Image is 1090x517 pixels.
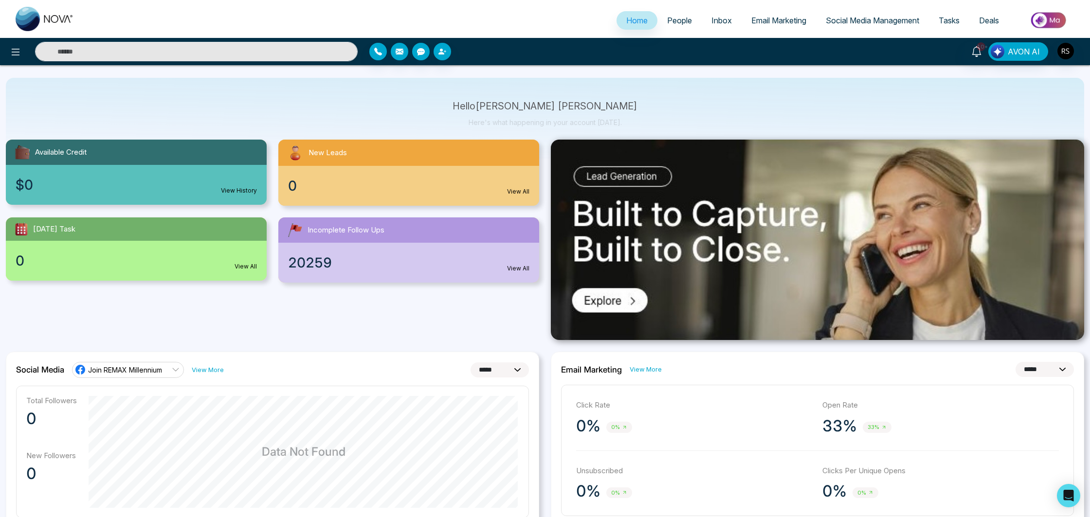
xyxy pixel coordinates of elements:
img: availableCredit.svg [14,143,31,161]
img: newLeads.svg [286,143,305,162]
p: 0% [822,481,847,501]
p: Total Followers [26,396,77,405]
a: View More [192,365,224,374]
p: Here's what happening in your account [DATE]. [453,118,637,126]
span: 0 [288,176,297,196]
img: User Avatar [1057,43,1074,59]
a: View History [221,186,257,195]
h2: Social Media [16,365,64,374]
span: Tasks [939,16,960,25]
span: Deals [979,16,999,25]
span: $0 [16,175,33,195]
span: Join REMAX Millennium [88,365,162,374]
span: Available Credit [35,147,87,158]
img: Market-place.gif [1014,9,1084,31]
a: View All [235,262,257,271]
p: Click Rate [576,400,813,411]
p: Hello [PERSON_NAME] [PERSON_NAME] [453,102,637,110]
span: 20259 [288,252,332,273]
p: Open Rate [822,400,1059,411]
a: 10+ [965,42,988,59]
a: Home [617,11,657,30]
p: 0 [26,409,77,428]
a: Deals [969,11,1009,30]
span: 0 [16,250,24,271]
p: Clicks Per Unique Opens [822,465,1059,477]
p: 0% [576,481,600,501]
a: View All [507,264,529,273]
img: followUps.svg [286,221,304,239]
span: Email Marketing [751,16,806,25]
p: 33% [822,416,857,436]
span: 0% [606,487,632,499]
span: 10+ [977,42,985,51]
span: 0% [853,487,878,499]
img: Nova CRM Logo [16,7,74,31]
a: View All [507,187,529,196]
span: Incomplete Follow Ups [308,225,384,236]
span: [DATE] Task [33,224,75,235]
img: . [551,140,1084,340]
a: View More [630,365,662,374]
span: AVON AI [1008,46,1040,57]
a: Social Media Management [816,11,929,30]
span: 33% [863,422,891,433]
span: Social Media Management [826,16,919,25]
span: Inbox [711,16,732,25]
span: New Leads [309,147,347,159]
a: New Leads0View All [272,140,545,206]
p: Unsubscribed [576,465,813,477]
h2: Email Marketing [561,365,622,374]
span: Home [626,16,648,25]
p: New Followers [26,451,77,460]
span: 0% [606,422,632,433]
span: People [667,16,692,25]
a: Email Marketing [742,11,816,30]
div: Open Intercom Messenger [1057,484,1080,507]
a: Tasks [929,11,969,30]
button: AVON AI [988,42,1048,61]
p: 0 [26,464,77,483]
a: Incomplete Follow Ups20259View All [272,217,545,283]
a: Inbox [702,11,742,30]
p: 0% [576,416,600,436]
a: People [657,11,702,30]
img: Lead Flow [991,45,1004,58]
img: todayTask.svg [14,221,29,237]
